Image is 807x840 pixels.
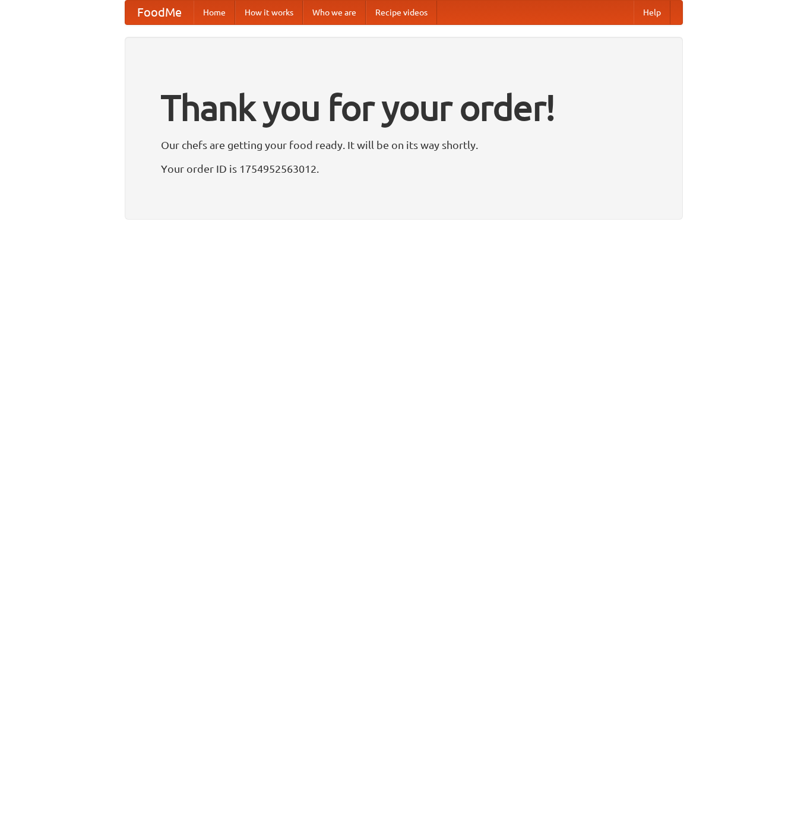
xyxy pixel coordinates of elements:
a: FoodMe [125,1,194,24]
p: Your order ID is 1754952563012. [161,160,647,177]
h1: Thank you for your order! [161,79,647,136]
a: Recipe videos [366,1,437,24]
a: How it works [235,1,303,24]
p: Our chefs are getting your food ready. It will be on its way shortly. [161,136,647,154]
a: Home [194,1,235,24]
a: Help [634,1,670,24]
a: Who we are [303,1,366,24]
